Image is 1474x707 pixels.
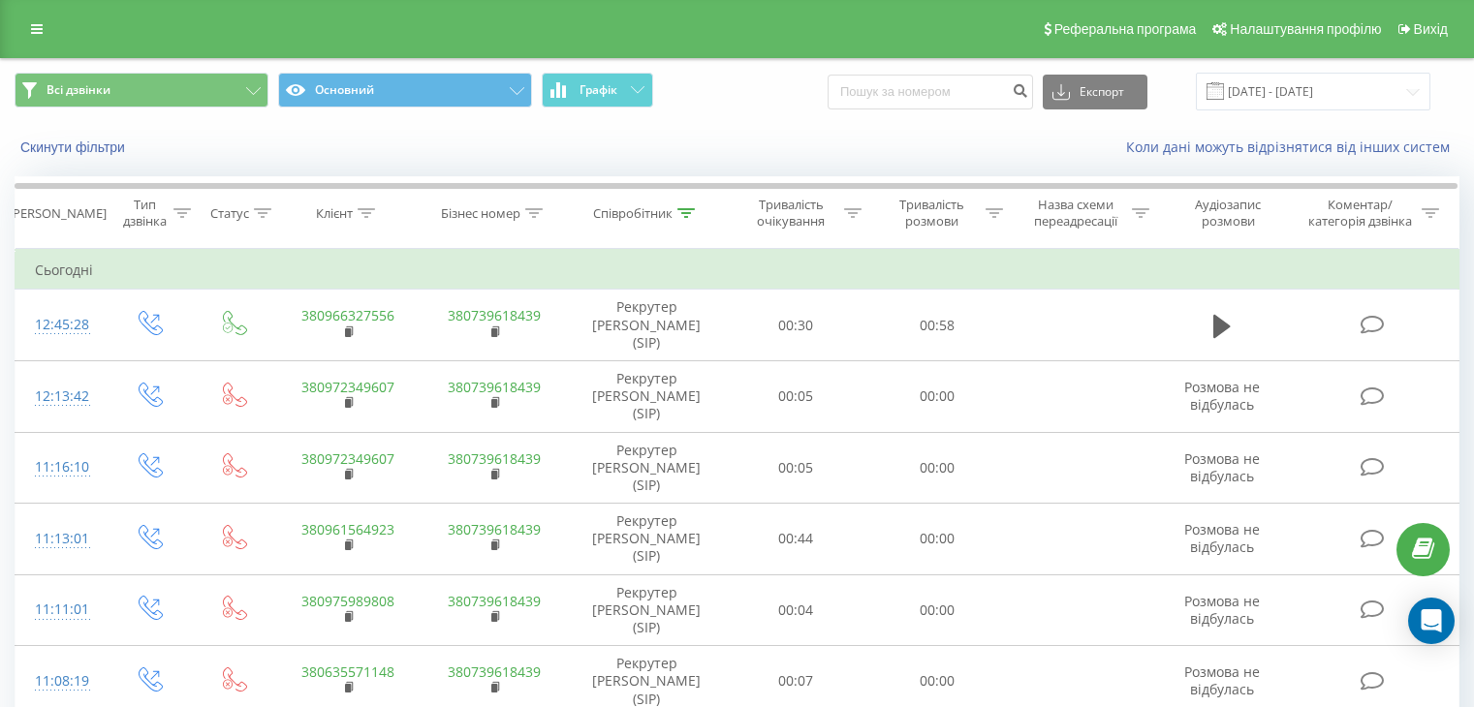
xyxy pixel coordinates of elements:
td: 00:00 [866,432,1007,504]
div: Тип дзвінка [122,197,168,230]
a: 380739618439 [448,306,541,324]
input: Пошук за номером [828,75,1033,109]
div: 12:13:42 [35,378,86,415]
button: Графік [542,73,653,108]
span: Розмова не відбулась [1184,662,1260,698]
span: Розмова не відбулась [1184,592,1260,628]
a: 380961564923 [301,520,394,538]
a: 380635571148 [301,662,394,681]
td: Рекрутер [PERSON_NAME] (SIP) [568,290,726,361]
span: Налаштування профілю [1230,21,1381,37]
td: 00:30 [726,290,866,361]
div: 11:16:10 [35,448,86,486]
td: Рекрутер [PERSON_NAME] (SIP) [568,574,726,646]
a: 380739618439 [448,592,541,610]
span: Розмова не відбулась [1184,520,1260,556]
td: Рекрутер [PERSON_NAME] (SIP) [568,360,726,432]
td: 00:00 [866,504,1007,575]
td: Сьогодні [16,251,1459,290]
div: 11:11:01 [35,591,86,629]
a: 380966327556 [301,306,394,324]
td: 00:00 [866,574,1007,646]
td: 00:05 [726,432,866,504]
span: Розмова не відбулась [1184,449,1260,485]
div: Тривалість розмови [884,197,981,230]
button: Експорт [1043,75,1147,109]
td: 00:04 [726,574,866,646]
div: 12:45:28 [35,306,86,344]
div: Назва схеми переадресації [1025,197,1127,230]
td: Рекрутер [PERSON_NAME] (SIP) [568,504,726,575]
td: Рекрутер [PERSON_NAME] (SIP) [568,432,726,504]
a: 380739618439 [448,662,541,681]
a: 380739618439 [448,378,541,396]
div: Бізнес номер [441,205,520,222]
td: 00:05 [726,360,866,432]
span: Розмова не відбулась [1184,378,1260,414]
span: Реферальна програма [1054,21,1197,37]
div: [PERSON_NAME] [9,205,107,222]
div: 11:13:01 [35,520,86,558]
div: Клієнт [316,205,353,222]
a: 380975989808 [301,592,394,610]
td: 00:44 [726,504,866,575]
a: Коли дані можуть відрізнятися вiд інших систем [1126,138,1459,156]
div: Аудіозапис розмови [1172,197,1285,230]
a: 380972349607 [301,449,394,468]
a: 380739618439 [448,520,541,538]
td: 00:58 [866,290,1007,361]
div: Тривалість очікування [743,197,840,230]
button: Основний [278,73,532,108]
div: 11:08:19 [35,662,86,700]
button: Скинути фільтри [15,138,135,156]
div: Коментар/категорія дзвінка [1303,197,1417,230]
div: Open Intercom Messenger [1408,598,1455,644]
div: Співробітник [593,205,673,222]
a: 380739618439 [448,449,541,468]
td: 00:00 [866,360,1007,432]
span: Графік [580,83,617,97]
div: Статус [210,205,249,222]
button: Всі дзвінки [15,73,268,108]
span: Вихід [1414,21,1448,37]
a: 380972349607 [301,378,394,396]
span: Всі дзвінки [47,82,110,98]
